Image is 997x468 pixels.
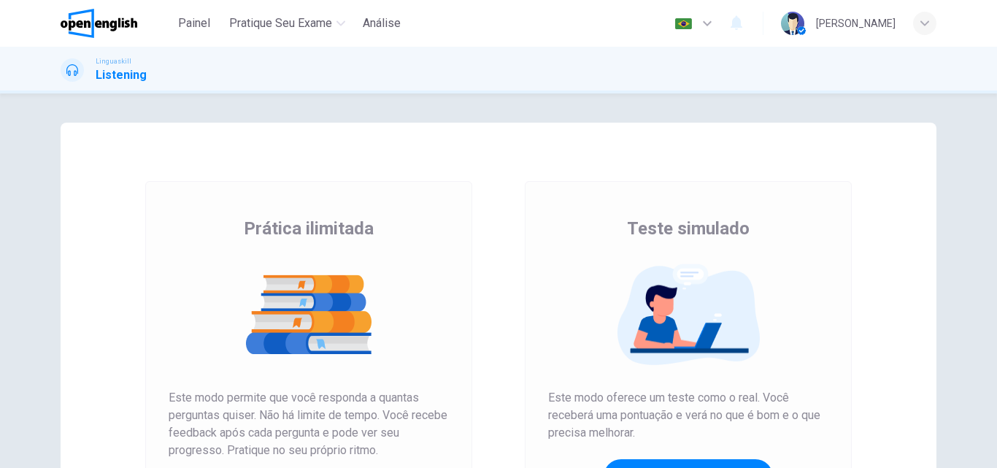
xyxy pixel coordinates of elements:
span: Teste simulado [627,217,750,240]
img: pt [674,18,693,29]
button: Pratique seu exame [223,10,351,37]
span: Este modo oferece um teste como o real. Você receberá uma pontuação e verá no que é bom e o que p... [548,389,828,442]
span: Prática ilimitada [244,217,374,240]
img: Profile picture [781,12,804,35]
a: OpenEnglish logo [61,9,171,38]
button: Painel [171,10,218,37]
h1: Listening [96,66,147,84]
img: OpenEnglish logo [61,9,137,38]
button: Análise [357,10,407,37]
span: Painel [178,15,210,32]
span: Linguaskill [96,56,131,66]
span: Este modo permite que você responda a quantas perguntas quiser. Não há limite de tempo. Você rece... [169,389,449,459]
span: Pratique seu exame [229,15,332,32]
span: Análise [363,15,401,32]
div: [PERSON_NAME] [816,15,896,32]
